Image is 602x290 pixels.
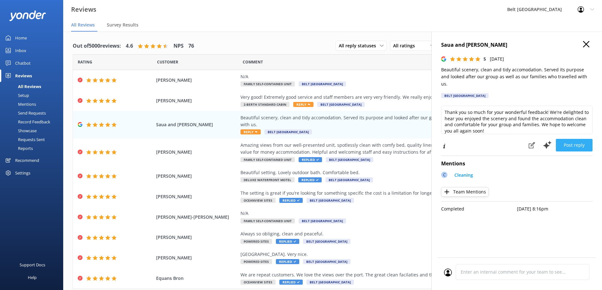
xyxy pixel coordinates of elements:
span: [PERSON_NAME] [156,193,238,200]
div: [GEOGRAPHIC_DATA]. Very nice. [240,251,528,258]
h4: Out of 5000 reviews: [73,42,121,50]
h3: Reviews [71,4,96,15]
div: Send Requests [4,109,46,117]
span: Powered Sites [240,259,272,264]
span: Belt [GEOGRAPHIC_DATA] [307,280,354,285]
span: 5 [483,56,486,62]
span: Belt [GEOGRAPHIC_DATA] [303,259,350,264]
h4: Saua and [PERSON_NAME] [441,41,593,49]
span: Replied [276,259,299,264]
span: All Reviews [71,22,95,28]
div: All Reviews [4,82,41,91]
span: Powered Sites [240,239,272,244]
div: Home [15,32,27,44]
div: Belt [GEOGRAPHIC_DATA] [441,93,489,98]
div: N/A [240,210,528,217]
div: Record Feedback [4,117,50,126]
img: yonder-white-logo.png [9,10,46,21]
span: Replied [279,280,303,285]
a: Send Requests [4,109,63,117]
div: Help [28,271,37,284]
p: Cleaning [454,172,473,179]
span: [PERSON_NAME] [156,173,238,180]
a: Requests Sent [4,135,63,144]
span: Replied [298,177,322,182]
span: Replied [299,157,322,162]
div: Setup [4,91,29,100]
div: Beautiful setting. Lovely outdoor bath. Comfortable bed. [240,169,528,176]
span: All reply statuses [339,42,380,49]
span: Replied [279,198,303,203]
p: Completed [441,205,517,212]
div: Showcase [4,126,37,135]
span: Belt [GEOGRAPHIC_DATA] [265,129,312,134]
div: Inbox [15,44,26,57]
div: Very good! Extremely good service and staff members are very very friendly. We really enjoyed our... [240,94,528,101]
span: Belt [GEOGRAPHIC_DATA] [299,81,346,86]
span: Belt [GEOGRAPHIC_DATA] [307,198,354,203]
span: [PERSON_NAME] [156,77,238,84]
span: Equans Bron [156,275,238,282]
p: Beautiful scenery, clean and tidy accomodation. Served its purpose and looked after our group as ... [441,66,593,87]
p: [DATE] [490,56,504,62]
span: Oceanview Sites [240,280,276,285]
div: Recommend [15,154,39,167]
span: All ratings [393,42,419,49]
span: Family Self-Contained Unit [240,157,295,162]
div: Reports [4,144,33,153]
div: Requests Sent [4,135,45,144]
div: Reviews [15,69,32,82]
h4: 76 [188,42,194,50]
span: [PERSON_NAME] [156,254,238,261]
span: 2-Berth Standard Cabin [240,102,289,107]
h4: NPS [173,42,184,50]
p: [DATE] 8:16pm [517,205,593,212]
span: [PERSON_NAME] [156,97,238,104]
div: N/A [240,73,528,80]
span: Reply [293,102,313,107]
textarea: Thank you so much for your wonderful feedback! We're delighted to hear you enjoyed the scenery an... [441,106,593,134]
a: Record Feedback [4,117,63,126]
h4: 4.6 [126,42,133,50]
span: Belt [GEOGRAPHIC_DATA] [317,102,365,107]
span: Belt [GEOGRAPHIC_DATA] [326,157,373,162]
span: Survey Results [107,22,138,28]
span: Date [78,59,92,65]
button: Close [583,41,589,48]
div: The setting is great if you’re looking for something specific the cost is a limitation for longer... [240,190,528,197]
button: Post reply [556,139,593,151]
span: Belt [GEOGRAPHIC_DATA] [303,239,350,244]
h4: Mentions [441,160,593,168]
span: Saua and [PERSON_NAME] [156,121,238,128]
span: Question [243,59,263,65]
span: [PERSON_NAME]-[PERSON_NAME] [156,214,238,221]
span: [PERSON_NAME] [156,234,238,241]
a: Mentions [4,100,63,109]
span: Replied [276,239,299,244]
div: Beautiful scenery, clean and tidy accomodation. Served its purpose and looked after our group as ... [240,114,528,128]
div: Mentions [4,100,36,109]
div: Always so obliging, clean and peaceful. [240,230,528,237]
div: C [441,172,447,178]
div: Settings [15,167,30,179]
a: Cleaning [451,172,473,180]
a: Reports [4,144,63,153]
button: Team Mentions [441,187,489,197]
span: Date [157,59,178,65]
div: Amazing views from our well-presented unit, spotlessly clean with comfy bed, quality linen, every... [240,142,528,156]
span: Reply [240,129,261,134]
span: [PERSON_NAME] [156,149,238,156]
a: All Reviews [4,82,63,91]
span: Family Self-Contained Unit [240,81,295,86]
div: Support Docs [20,258,45,271]
span: Belt [GEOGRAPHIC_DATA] [325,177,373,182]
span: Oceanview Sites [240,198,276,203]
span: Family Self-Contained Unit [240,218,295,223]
span: Belt [GEOGRAPHIC_DATA] [299,218,346,223]
img: user_profile.svg [444,269,452,276]
div: We are repeat customers. We love the views over the port. The great clean facilaties and the love... [240,271,528,278]
div: Chatbot [15,57,31,69]
a: Setup [4,91,63,100]
a: Showcase [4,126,63,135]
span: Deluxe Waterfront Motel [240,177,295,182]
